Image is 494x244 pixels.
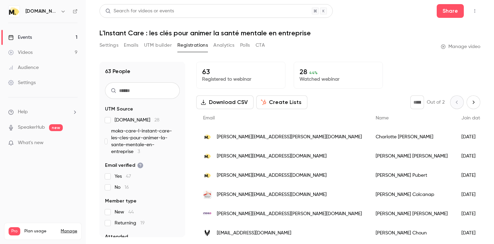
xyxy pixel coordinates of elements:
[369,166,455,185] div: [PERSON_NAME] Pubert
[8,108,78,116] li: help-dropdown-opener
[217,191,327,198] span: [PERSON_NAME][EMAIL_ADDRESS][DOMAIN_NAME]
[369,185,455,204] div: [PERSON_NAME] Colcanap
[299,76,377,83] p: Watched webinar
[111,128,180,155] span: moka-care-l-instant-care-les-cles-pour-animer-la-sante-mentale-en-entreprise
[69,140,78,146] iframe: Noticeable Trigger
[217,230,291,237] span: [EMAIL_ADDRESS][DOMAIN_NAME]
[105,198,137,205] span: Member type
[105,233,128,240] span: Attended
[115,117,160,124] span: [DOMAIN_NAME]
[369,147,455,166] div: [PERSON_NAME] [PERSON_NAME]
[203,228,211,237] img: vitality.gg
[144,40,172,51] button: UTM builder
[203,190,211,199] img: cmb.fr
[455,166,490,185] div: [DATE]
[9,227,20,235] span: Pro
[115,220,145,226] span: Returning
[427,99,445,106] p: Out of 2
[18,139,44,147] span: What's new
[203,133,211,141] img: moka.care
[213,40,235,51] button: Analytics
[124,40,138,51] button: Emails
[203,116,215,120] span: Email
[437,4,464,18] button: Share
[8,79,36,86] div: Settings
[196,95,254,109] button: Download CSV
[455,185,490,204] div: [DATE]
[202,68,280,76] p: 63
[105,162,143,169] span: Email verified
[369,204,455,223] div: [PERSON_NAME] [PERSON_NAME]
[25,8,58,15] h6: [DOMAIN_NAME]
[49,124,63,131] span: new
[125,185,129,190] span: 16
[99,29,480,37] h1: L'Instant Care : les clés pour animer la santé mentale en entreprise
[18,124,45,131] a: SpeakerHub
[461,116,483,120] span: Join date
[154,118,160,123] span: 28
[8,64,39,71] div: Audience
[105,8,174,15] div: Search for videos or events
[467,95,480,109] button: Next page
[24,229,57,234] span: Plan usage
[455,204,490,223] div: [DATE]
[455,223,490,243] div: [DATE]
[256,40,265,51] button: CTA
[309,70,318,75] span: 44 %
[105,106,133,113] span: UTM Source
[115,184,129,191] span: No
[99,40,118,51] button: Settings
[126,174,131,179] span: 47
[369,223,455,243] div: [PERSON_NAME] Choun
[217,172,327,179] span: [PERSON_NAME][EMAIL_ADDRESS][DOMAIN_NAME]
[202,76,280,83] p: Registered to webinar
[8,49,33,56] div: Videos
[217,210,362,218] span: [PERSON_NAME][EMAIL_ADDRESS][PERSON_NAME][DOMAIN_NAME]
[9,6,20,17] img: moka.care
[299,68,377,76] p: 28
[138,149,140,154] span: 3
[8,34,32,41] div: Events
[140,221,145,225] span: 19
[441,43,480,50] a: Manage video
[240,40,250,51] button: Polls
[203,210,211,218] img: group-indigo.com
[203,152,211,160] img: moka.care
[177,40,208,51] button: Registrations
[256,95,307,109] button: Create Lists
[369,127,455,147] div: Charlotte [PERSON_NAME]
[217,153,327,160] span: [PERSON_NAME][EMAIL_ADDRESS][DOMAIN_NAME]
[115,173,131,180] span: Yes
[376,116,389,120] span: Name
[61,229,77,234] a: Manage
[203,171,211,179] img: moka.care
[455,127,490,147] div: [DATE]
[18,108,28,116] span: Help
[128,210,134,214] span: 44
[217,133,362,141] span: [PERSON_NAME][EMAIL_ADDRESS][PERSON_NAME][DOMAIN_NAME]
[455,147,490,166] div: [DATE]
[105,67,130,75] h1: 63 People
[115,209,134,216] span: New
